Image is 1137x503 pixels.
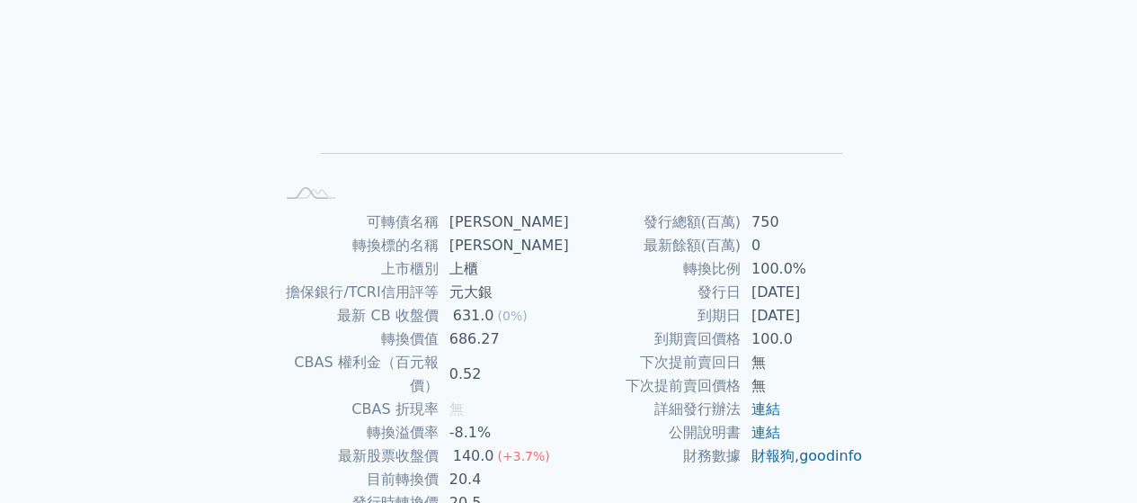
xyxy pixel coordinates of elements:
td: 下次提前賣回日 [569,351,741,374]
a: 連結 [751,400,780,418]
td: 發行總額(百萬) [569,211,741,234]
div: 631.0 [449,304,498,328]
td: 下次提前賣回價格 [569,374,741,398]
td: 無 [741,374,864,398]
td: 20.4 [439,468,569,491]
td: [DATE] [741,281,864,304]
td: [PERSON_NAME] [439,211,569,234]
td: 最新股票收盤價 [274,445,439,468]
td: -8.1% [439,421,569,445]
td: 可轉債名稱 [274,211,439,234]
td: [PERSON_NAME] [439,234,569,257]
a: 財報狗 [751,447,795,464]
td: 財務數據 [569,445,741,468]
div: 140.0 [449,445,498,468]
td: [DATE] [741,304,864,328]
td: 最新 CB 收盤價 [274,304,439,328]
td: 轉換標的名稱 [274,234,439,257]
td: 到期日 [569,304,741,328]
span: (+3.7%) [497,449,549,463]
td: 詳細發行辦法 [569,398,741,421]
td: 0 [741,234,864,257]
td: 擔保銀行/TCRI信用評等 [274,281,439,304]
td: 轉換價值 [274,328,439,351]
td: 上櫃 [439,257,569,281]
td: 上市櫃別 [274,257,439,281]
td: 無 [741,351,864,374]
td: 發行日 [569,281,741,304]
td: 最新餘額(百萬) [569,234,741,257]
td: 750 [741,211,864,234]
td: 轉換溢價率 [274,421,439,445]
span: (0%) [497,309,527,323]
td: CBAS 權利金（百元報價） [274,351,439,398]
td: 到期賣回價格 [569,328,741,351]
td: 元大銀 [439,281,569,304]
td: 100.0% [741,257,864,281]
td: , [741,445,864,468]
td: CBAS 折現率 [274,398,439,421]
td: 目前轉換價 [274,468,439,491]
a: 連結 [751,424,780,441]
td: 100.0 [741,328,864,351]
td: 轉換比例 [569,257,741,281]
span: 無 [449,400,464,418]
td: 0.52 [439,351,569,398]
td: 公開說明書 [569,421,741,445]
a: goodinfo [799,447,862,464]
td: 686.27 [439,328,569,351]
